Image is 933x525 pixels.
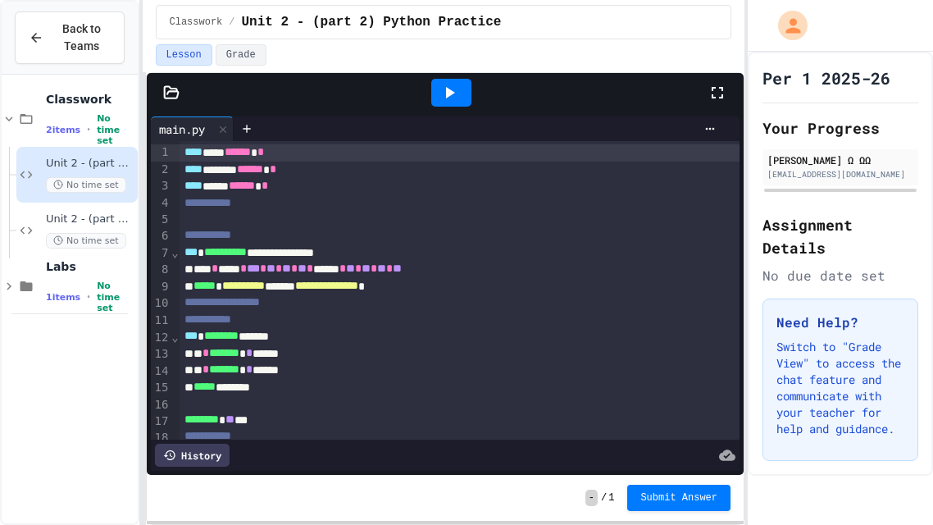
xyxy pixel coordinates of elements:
[762,266,918,285] div: No due date set
[97,113,134,146] span: No time set
[151,279,171,296] div: 9
[151,195,171,212] div: 4
[46,292,80,303] span: 1 items
[46,233,126,249] span: No time set
[151,212,171,228] div: 5
[242,12,502,32] span: Unit 2 - (part 2) Python Practice
[46,259,134,274] span: Labs
[762,213,918,259] h2: Assignment Details
[46,157,134,171] span: Unit 2 - (part 2) Python Practice
[151,295,171,313] div: 10
[151,228,171,245] div: 6
[155,444,230,467] div: History
[762,66,890,89] h1: Per 1 2025-26
[776,339,904,437] p: Switch to "Grade View" to access the chat feature and communicate with your teacher for help and ...
[767,168,913,180] div: [EMAIL_ADDRESS][DOMAIN_NAME]
[776,313,904,332] h3: Need Help?
[46,177,126,193] span: No time set
[216,44,266,66] button: Grade
[601,491,607,504] span: /
[229,16,234,29] span: /
[151,346,171,363] div: 13
[171,331,179,344] span: Fold line
[87,123,90,136] span: •
[87,290,90,304] span: •
[151,380,171,397] div: 15
[151,363,171,381] div: 14
[151,397,171,413] div: 16
[761,7,812,44] div: My Account
[156,44,212,66] button: Lesson
[151,178,171,195] div: 3
[151,313,171,330] div: 11
[608,491,614,504] span: 1
[151,116,234,141] div: main.py
[151,330,171,347] div: 12
[53,21,111,55] span: Back to Teams
[151,162,171,179] div: 2
[46,212,134,226] span: Unit 2 - (part 1) Intro to Python
[151,121,213,138] div: main.py
[151,262,171,279] div: 8
[640,491,717,504] span: Submit Answer
[151,245,171,262] div: 7
[767,153,913,167] div: [PERSON_NAME] Ω ΩΩ
[151,144,171,162] div: 1
[627,485,730,511] button: Submit Answer
[170,16,223,29] span: Classwork
[15,11,125,64] button: Back to Teams
[585,490,598,506] span: -
[151,430,171,447] div: 18
[97,281,134,313] span: No time set
[762,116,918,139] h2: Your Progress
[46,125,80,135] span: 2 items
[151,413,171,431] div: 17
[46,92,134,107] span: Classwork
[171,246,179,259] span: Fold line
